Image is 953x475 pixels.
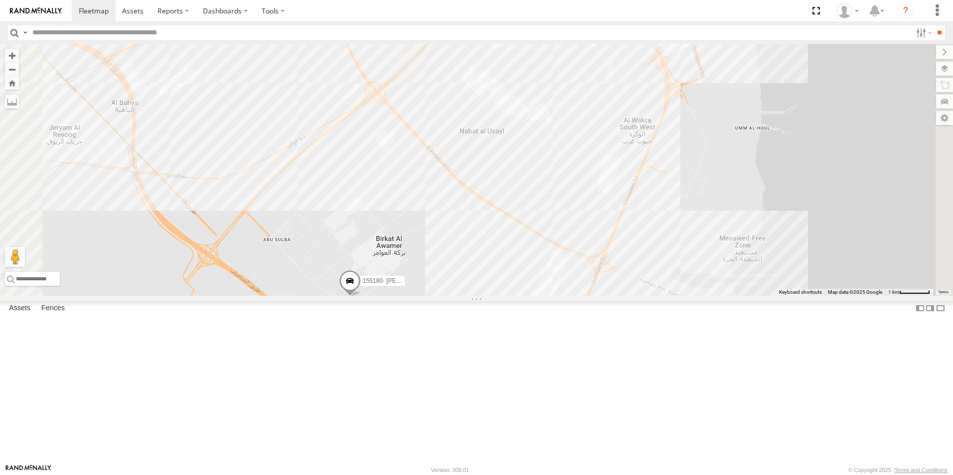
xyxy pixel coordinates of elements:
label: Dock Summary Table to the Left [915,301,925,316]
span: Map data ©2025 Google [828,289,882,295]
label: Search Query [21,25,29,40]
button: Zoom Home [5,76,19,90]
label: Measure [5,95,19,109]
label: Search Filter Options [912,25,934,40]
span: 1 km [888,289,899,295]
label: Dock Summary Table to the Right [925,301,935,316]
button: Map Scale: 1 km per 58 pixels [885,289,933,296]
div: © Copyright 2025 - [848,467,948,473]
button: Drag Pegman onto the map to open Street View [5,247,25,267]
label: Map Settings [936,111,953,125]
label: Fences [36,301,70,315]
label: Hide Summary Table [936,301,946,316]
a: Terms (opens in new tab) [938,290,949,294]
a: Terms and Conditions [895,467,948,473]
label: Assets [4,301,35,315]
div: Dinel Dineshan [833,3,862,18]
i: ? [898,3,914,19]
button: Zoom in [5,49,19,62]
img: rand-logo.svg [10,7,62,14]
button: Zoom out [5,62,19,76]
a: Visit our Website [5,465,51,475]
button: Keyboard shortcuts [779,289,822,296]
div: Version: 308.01 [431,467,469,473]
span: 155180- [PERSON_NAME] [363,278,436,285]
